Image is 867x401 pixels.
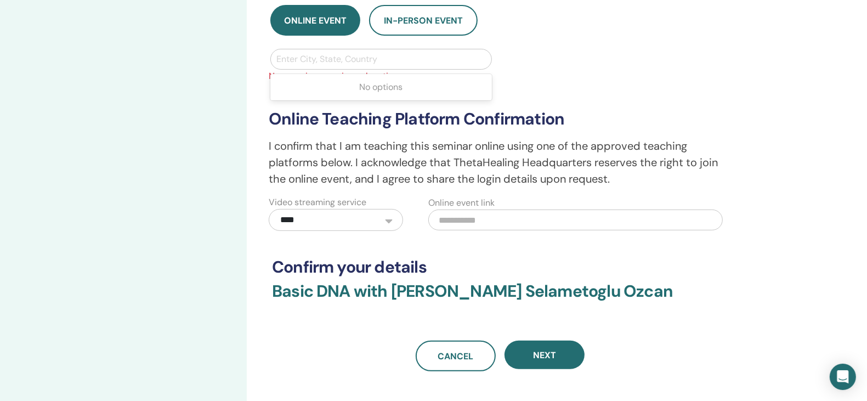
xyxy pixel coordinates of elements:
label: Video streaming service [269,196,366,209]
span: In-Person Event [384,15,463,26]
button: In-Person Event [369,5,478,36]
p: I confirm that I am teaching this seminar online using one of the approved teaching platforms bel... [269,138,732,187]
div: No options [270,76,492,98]
span: Cancel [438,351,473,362]
h3: Basic DNA with [PERSON_NAME] Selametoglu Ozcan [272,281,728,314]
h3: Online Teaching Platform Confirmation [269,109,732,129]
button: Next [505,341,585,369]
div: Open Intercom Messenger [830,364,856,390]
span: Online Event [284,15,347,26]
button: Online Event [270,5,360,36]
h3: Confirm your details [272,257,728,277]
span: New seminar requires a location [262,70,738,83]
span: Next [533,349,556,361]
a: Cancel [416,341,496,371]
label: Online event link [428,196,495,210]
